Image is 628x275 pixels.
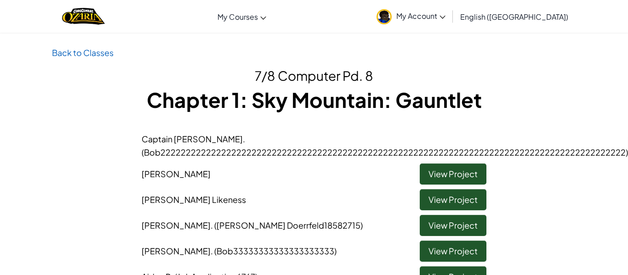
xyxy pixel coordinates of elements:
span: [PERSON_NAME] [142,246,337,256]
a: My Courses [213,4,271,29]
a: My Account [372,2,450,31]
a: View Project [420,189,486,210]
span: Captain [PERSON_NAME] [142,134,628,157]
img: Home [62,7,105,26]
span: My Courses [217,12,258,22]
a: Ozaria by CodeCombat logo [62,7,105,26]
a: View Project [420,241,486,262]
h2: 7/8 Computer Pd. 8 [52,66,576,85]
span: . ([PERSON_NAME] Doerrfeld18582715) [211,220,363,230]
span: My Account [396,11,445,21]
img: avatar [377,9,392,24]
a: Back to Classes [52,47,114,58]
span: [PERSON_NAME] [142,168,211,179]
a: View Project [420,163,486,185]
span: [PERSON_NAME] [142,220,363,230]
span: . (Bob33333333333333333333) [211,246,337,256]
span: English ([GEOGRAPHIC_DATA]) [460,12,568,22]
span: [PERSON_NAME] Likeness [142,194,246,205]
a: View Project [420,215,486,236]
h1: Chapter 1: Sky Mountain: Gauntlet [52,85,576,114]
a: English ([GEOGRAPHIC_DATA]) [456,4,573,29]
